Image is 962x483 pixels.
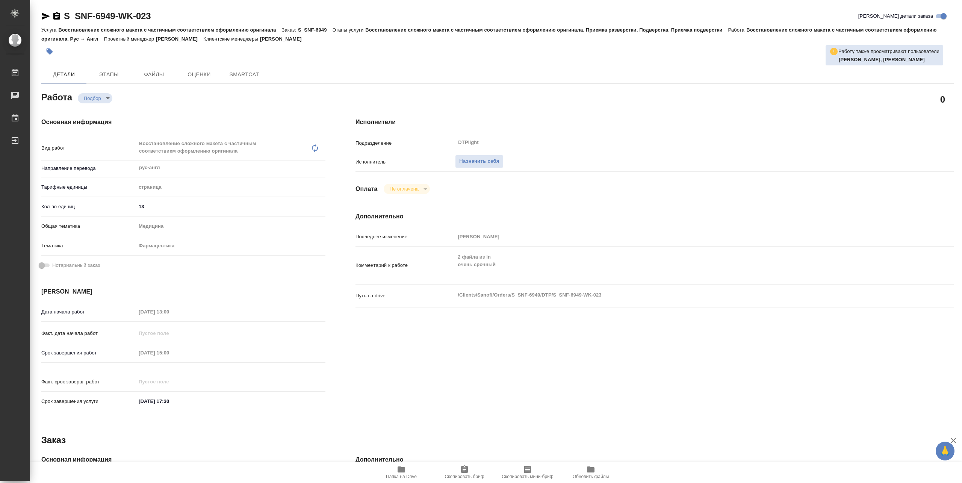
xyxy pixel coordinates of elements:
div: страница [136,181,325,194]
p: S_SNF-6949 [298,27,333,33]
p: Восстановление сложного макета с частичным соответствием оформлению оригинала, Приемка разверстки... [365,27,728,33]
span: Файлы [136,70,172,79]
p: Кол-во единиц [41,203,136,210]
h4: [PERSON_NAME] [41,287,325,296]
p: Тарифные единицы [41,183,136,191]
h4: Основная информация [41,455,325,464]
input: Пустое поле [455,231,904,242]
span: Детали [46,70,82,79]
div: Фармацевтика [136,239,325,252]
h2: Заказ [41,434,66,446]
p: Факт. дата начала работ [41,330,136,337]
button: Назначить себя [455,155,503,168]
p: Подразделение [355,139,455,147]
p: Восстановление сложного макета с частичным соответствием оформлению оригинала [58,27,281,33]
p: Последнее изменение [355,233,455,241]
p: Комментарий к работе [355,262,455,269]
input: Пустое поле [136,306,202,317]
p: Срок завершения услуги [41,398,136,405]
p: Путь на drive [355,292,455,300]
h2: Работа [41,90,72,103]
input: Пустое поле [136,328,202,339]
input: ✎ Введи что-нибудь [136,201,325,212]
span: Оценки [181,70,217,79]
p: Дата начала работ [41,308,136,316]
button: 🙏 [936,442,954,460]
span: SmartCat [226,70,262,79]
b: [PERSON_NAME], [PERSON_NAME] [839,57,925,62]
span: Этапы [91,70,127,79]
button: Скопировать ссылку для ЯМессенджера [41,12,50,21]
p: Факт. срок заверш. работ [41,378,136,386]
p: Исполнитель [355,158,455,166]
a: S_SNF-6949-WK-023 [64,11,151,21]
textarea: /Clients/Sanofi/Orders/S_SNF-6949/DTP/S_SNF-6949-WK-023 [455,289,904,301]
span: Папка на Drive [386,474,417,479]
p: Петрова Валерия, Ямковенко Вера [839,56,939,64]
p: Заказ: [282,27,298,33]
span: Обновить файлы [573,474,609,479]
input: ✎ Введи что-нибудь [136,396,202,407]
textarea: 2 файла из in очень срочный [455,251,904,279]
button: Обновить файлы [559,462,622,483]
p: [PERSON_NAME] [156,36,203,42]
button: Добавить тэг [41,43,58,60]
p: Срок завершения работ [41,349,136,357]
span: Скопировать мини-бриф [502,474,553,479]
button: Папка на Drive [370,462,433,483]
h4: Основная информация [41,118,325,127]
p: Клиентские менеджеры [203,36,260,42]
p: Услуга [41,27,58,33]
button: Скопировать бриф [433,462,496,483]
div: Подбор [78,93,112,103]
p: Тематика [41,242,136,250]
input: Пустое поле [136,347,202,358]
p: Работу также просматривают пользователи [838,48,939,55]
p: Направление перевода [41,165,136,172]
h4: Оплата [355,185,378,194]
span: Назначить себя [459,157,499,166]
p: [PERSON_NAME] [260,36,307,42]
p: Работа [728,27,747,33]
button: Не оплачена [387,186,421,192]
button: Подбор [82,95,103,101]
input: Пустое поле [136,376,202,387]
span: Скопировать бриф [445,474,484,479]
div: Подбор [384,184,430,194]
h4: Исполнители [355,118,954,127]
p: Проектный менеджер [104,36,156,42]
span: Нотариальный заказ [52,262,100,269]
p: Общая тематика [41,223,136,230]
h4: Дополнительно [355,212,954,221]
button: Скопировать мини-бриф [496,462,559,483]
div: Медицина [136,220,325,233]
span: [PERSON_NAME] детали заказа [858,12,933,20]
h4: Дополнительно [355,455,954,464]
button: Скопировать ссылку [52,12,61,21]
p: Вид работ [41,144,136,152]
h2: 0 [940,93,945,106]
span: 🙏 [939,443,951,459]
p: Этапы услуги [333,27,366,33]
